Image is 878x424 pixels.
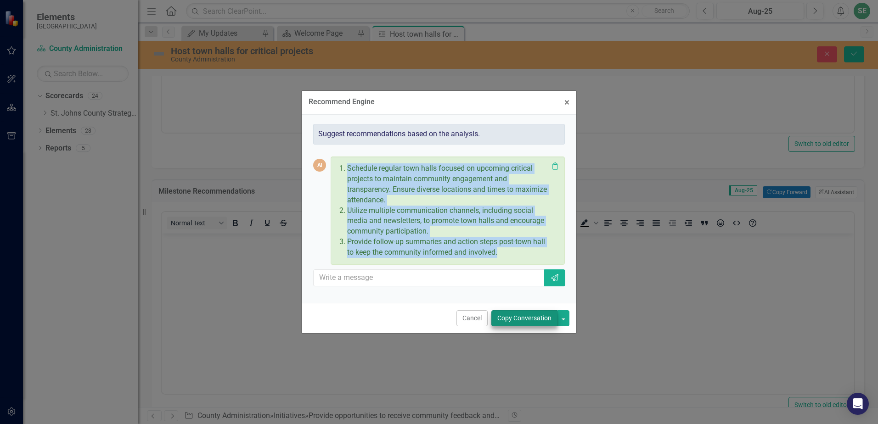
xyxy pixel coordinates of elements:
p: Prior to the adoption of the Countywide Strategic Plan, the County has held town halls for critic... [2,2,690,24]
p: Schedule regular town halls focused on upcoming critical projects to maintain community engagemen... [347,163,548,205]
div: Recommend Engine [309,98,375,106]
span: × [564,97,569,108]
button: Copy Conversation [491,310,557,326]
div: Suggest recommendations based on the analysis. [313,124,565,145]
div: AI [313,159,326,172]
p: Utilize multiple communication channels, including social media and newsletters, to promote town ... [347,206,548,237]
button: Cancel [456,310,488,326]
input: Write a message [313,269,545,286]
p: Provide follow-up summaries and action steps post-town hall to keep the community informed and in... [347,237,548,258]
div: Open Intercom Messenger [847,393,869,415]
